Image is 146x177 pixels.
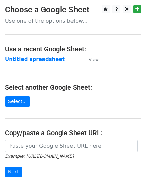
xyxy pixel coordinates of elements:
h4: Copy/paste a Google Sheet URL: [5,129,141,137]
a: View [82,56,99,62]
p: Use one of the options below... [5,17,141,24]
small: Example: [URL][DOMAIN_NAME] [5,154,74,159]
h4: Use a recent Google Sheet: [5,45,141,53]
a: Select... [5,96,30,107]
h3: Choose a Google Sheet [5,5,141,15]
a: Untitled spreadsheet [5,56,65,62]
small: View [89,57,99,62]
input: Next [5,167,22,177]
input: Paste your Google Sheet URL here [5,140,138,152]
h4: Select another Google Sheet: [5,83,141,91]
